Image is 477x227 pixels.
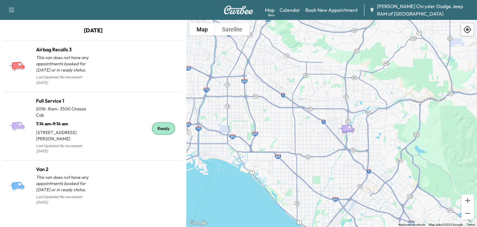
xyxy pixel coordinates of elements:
p: 7:14 am - 9:14 am [36,118,93,127]
a: Book New Appointment [305,6,358,14]
p: 2018 - Ram - 3500 Chassis Cab [36,106,93,118]
div: Beta [268,13,275,17]
div: Ready [152,122,175,135]
a: Terms (opens in new tab) [466,223,475,226]
button: Keyboard shortcuts [398,223,425,227]
h1: Airbag Recalls 3 [36,46,93,53]
a: Calendar [279,6,300,14]
span: [PERSON_NAME] Chrysler Dodge Jeep RAM of [GEOGRAPHIC_DATA] [377,2,472,17]
img: Curbee Logo [224,6,253,14]
a: Open this area in Google Maps (opens a new window) [188,219,208,227]
p: Last Updated: No movement [DATE] [36,142,93,155]
button: Show satellite imagery [215,23,249,35]
button: Show street map [189,23,215,35]
button: Zoom out [461,207,474,220]
p: This van does not have any appointments booked for [DATE] or in ready status. [36,54,93,73]
p: Last Updated: No movement [DATE] [36,193,93,206]
h1: Van 2 [36,165,93,173]
img: Google [188,219,208,227]
gmp-advanced-marker: Full Service 1 [338,118,360,129]
a: MapBeta [265,6,275,14]
p: This van does not have any appointments booked for [DATE] or in ready status. [36,174,93,193]
p: Last Updated: No movement [DATE] [36,73,93,87]
p: [STREET_ADDRESS][PERSON_NAME] [36,127,93,142]
span: Map data ©2025 Google [429,223,463,226]
button: Zoom in [461,194,474,207]
h1: Full Service 1 [36,97,93,104]
div: Recenter map [461,23,474,36]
